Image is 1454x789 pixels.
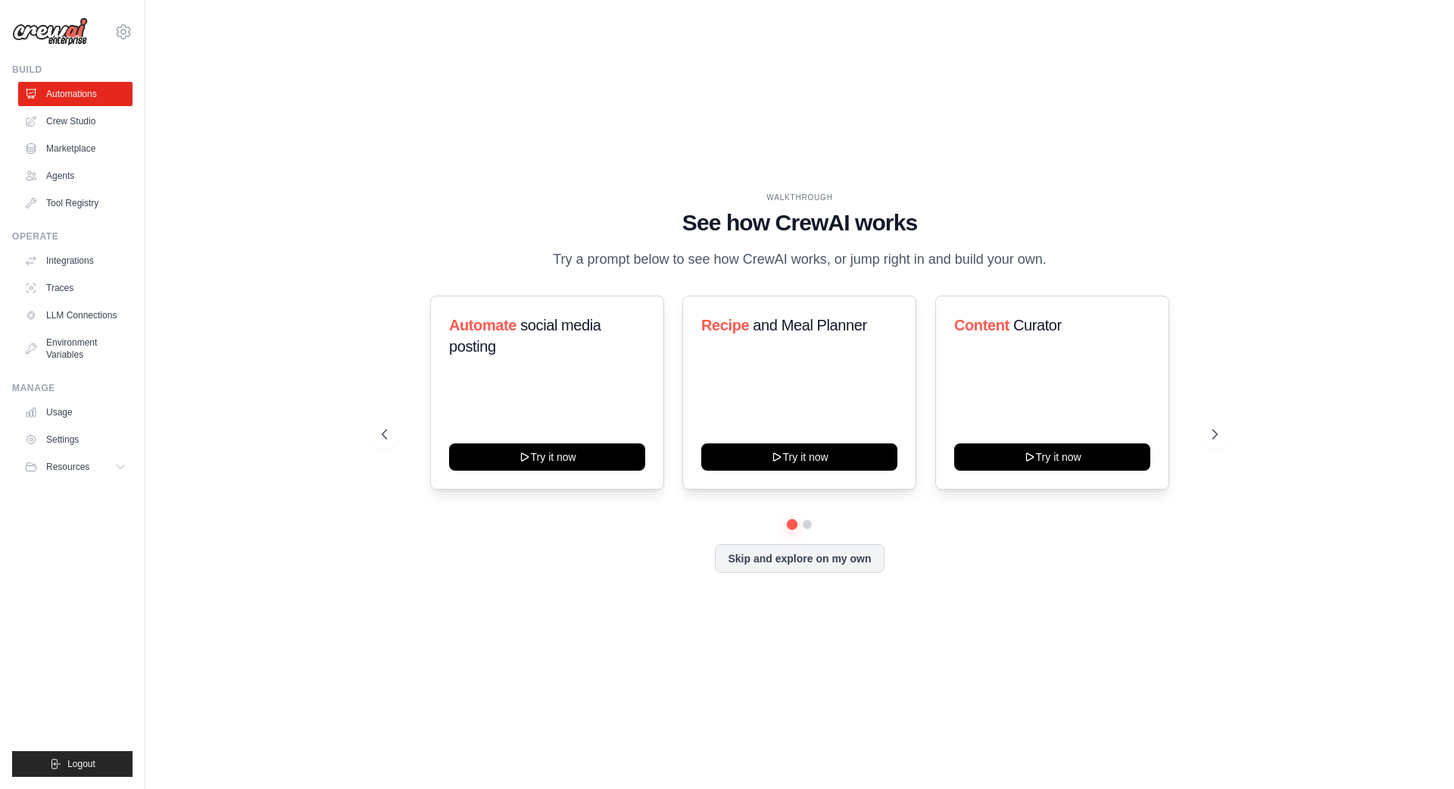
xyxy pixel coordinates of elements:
span: social media posting [449,317,601,355]
a: Marketplace [18,136,133,161]
button: Try it now [449,443,645,471]
a: Environment Variables [18,330,133,367]
a: Usage [18,400,133,424]
button: Skip and explore on my own [715,544,884,573]
div: WALKTHROUGH [382,192,1218,203]
button: Try it now [701,443,897,471]
span: Resources [46,461,89,473]
a: Settings [18,427,133,452]
span: and Meal Planner [754,317,867,333]
span: Recipe [701,317,749,333]
a: Crew Studio [18,109,133,133]
span: Automate [449,317,516,333]
button: Try it now [954,443,1150,471]
span: Curator [1013,317,1062,333]
a: Tool Registry [18,191,133,215]
a: Automations [18,82,133,106]
button: Logout [12,751,133,777]
h1: See how CrewAI works [382,209,1218,236]
span: Content [954,317,1009,333]
a: Integrations [18,249,133,273]
p: Try a prompt below to see how CrewAI works, or jump right in and build your own. [545,249,1054,271]
img: Logo [12,17,88,46]
span: Logout [67,758,95,770]
div: Build [12,64,133,76]
div: Operate [12,230,133,243]
button: Resources [18,455,133,479]
div: Manage [12,382,133,394]
a: Traces [18,276,133,300]
a: LLM Connections [18,303,133,327]
a: Agents [18,164,133,188]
